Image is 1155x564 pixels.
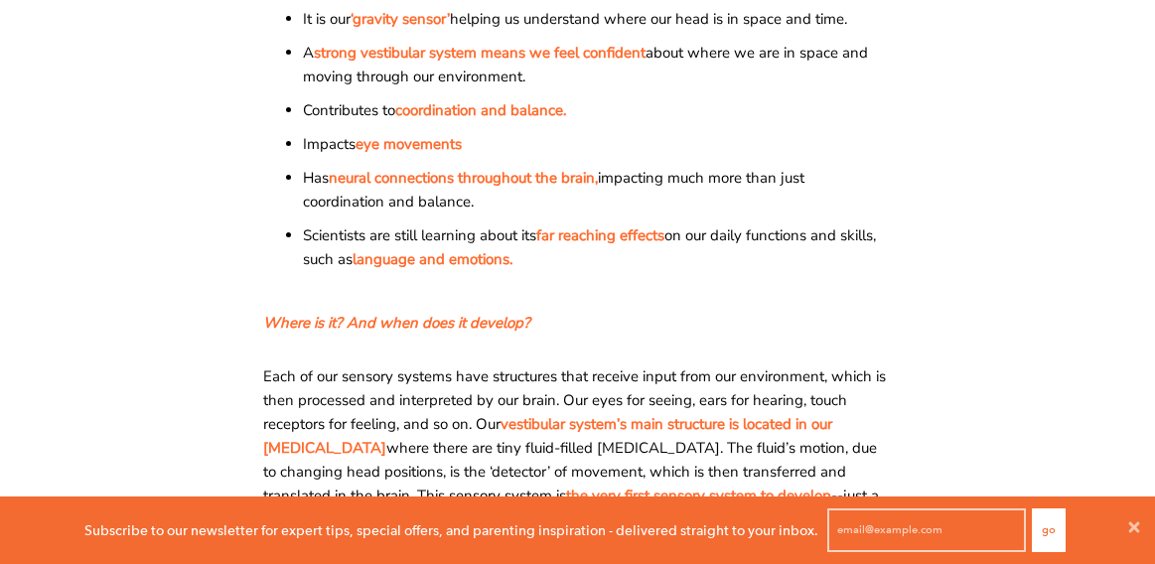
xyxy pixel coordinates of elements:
[303,43,868,86] span: A about where we are in space and moving through our environment.
[536,225,664,245] span: far reaching effects
[263,414,832,458] span: vestibular system’s main structure is located in our [MEDICAL_DATA]
[303,225,876,269] span: Scientists are still learning about its on our daily functions and skills, such as
[827,508,1026,552] input: email@example.com
[356,134,462,154] span: eye movements
[263,313,530,333] span: Where is it? And when does it develop?
[566,486,831,505] span: the very first sensory system to develop
[84,519,818,541] p: Subscribe to our newsletter for expert tips, special offers, and parenting inspiration - delivere...
[353,249,512,269] span: language and emotions.
[329,168,598,188] span: neural connections throughout the brain,
[303,134,462,154] span: Impacts
[303,9,847,29] span: It is our helping us understand where our head is in space and time.
[314,43,646,63] span: strong vestibular system means we feel confident
[351,9,450,29] span: ‘gravity sensor’
[263,364,892,531] span: Each of our sensory systems have structures that receive input from our environment, which is the...
[303,100,566,120] span: Contributes to
[303,168,804,211] span: Has impacting much more than just coordination and balance.
[1032,508,1066,552] button: Go
[395,100,566,120] span: coordination and balance.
